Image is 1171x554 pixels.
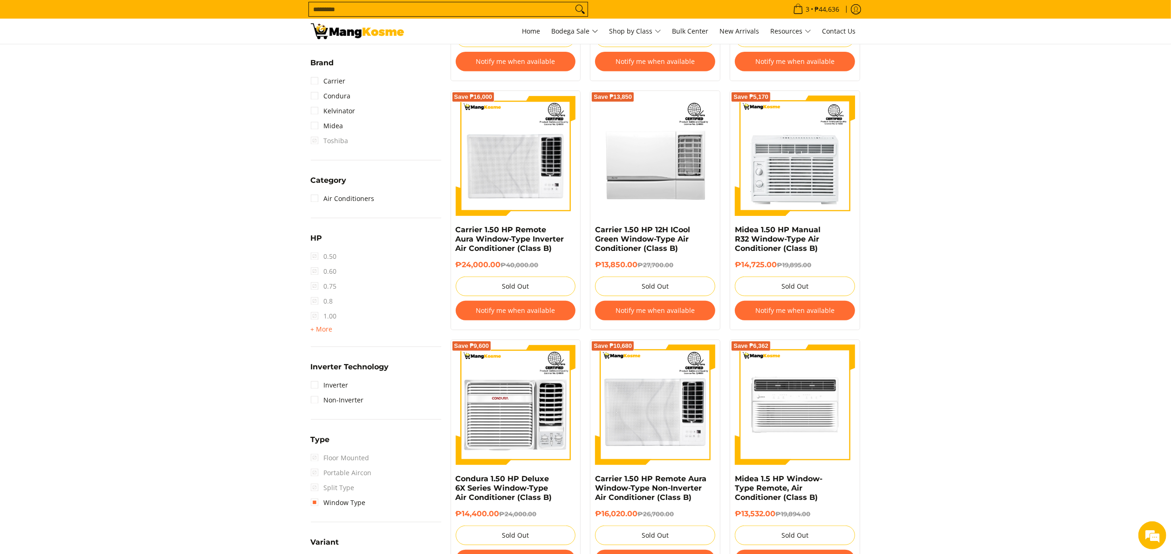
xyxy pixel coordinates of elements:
[735,260,855,270] h6: ₱14,725.00
[595,474,706,502] a: Carrier 1.50 HP Remote Aura Window-Type Non-Inverter Air Conditioner (Class B)
[311,436,330,443] span: Type
[311,74,346,89] a: Carrier
[518,19,545,44] a: Home
[311,393,364,408] a: Non-Inverter
[735,526,855,545] button: Sold Out
[311,363,389,378] summary: Open
[547,19,603,44] a: Bodega Sale
[456,509,576,519] h6: ₱14,400.00
[311,235,322,249] summary: Open
[818,19,861,44] a: Contact Us
[814,6,841,13] span: ₱44,636
[456,225,564,253] a: Carrier 1.50 HP Remote Aura Window-Type Inverter Air Conditioner (Class B)
[311,177,347,184] span: Category
[595,52,715,71] button: Notify me when available
[311,118,343,133] a: Midea
[456,474,552,502] a: Condura 1.50 HP Deluxe 6X Series Window-Type Air Conditioner (Class B)
[311,133,349,148] span: Toshiba
[595,526,715,545] button: Sold Out
[735,301,855,320] button: Notify me when available
[735,96,855,216] img: Midea 1.50 HP Manual R32 Window-Type Air Conditioner (Class B)
[311,495,366,510] a: Window Type
[311,104,356,118] a: Kelvinator
[735,474,822,502] a: Midea 1.5 HP Window-Type Remote, Air Conditioner (Class B)
[456,526,576,545] button: Sold Out
[637,261,673,269] del: ₱27,700.00
[733,343,768,349] span: Save ₱6,362
[311,177,347,191] summary: Open
[668,19,713,44] a: Bulk Center
[5,255,178,287] textarea: Type your message and hit 'Enter'
[672,27,709,35] span: Bulk Center
[311,309,337,324] span: 1.00
[311,480,355,495] span: Split Type
[48,52,157,64] div: Chat with us now
[311,363,389,371] span: Inverter Technology
[790,4,842,14] span: •
[735,225,821,253] a: Midea 1.50 HP Manual R32 Window-Type Air Conditioner (Class B)
[720,27,760,35] span: New Arrivals
[456,260,576,270] h6: ₱24,000.00
[456,277,576,296] button: Sold Out
[595,260,715,270] h6: ₱13,850.00
[733,94,768,100] span: Save ₱5,170
[522,27,541,35] span: Home
[311,279,337,294] span: 0.75
[311,249,337,264] span: 0.50
[595,277,715,296] button: Sold Out
[595,345,715,465] img: Carrier 1.50 HP Remote Aura Window-Type Non-Inverter Air Conditioner (Class B)
[805,6,811,13] span: 3
[311,539,339,546] span: Variant
[456,345,576,465] img: Condura 1.50 HP Deluxe 6X Series Window-Type Air Conditioner (Class B)
[311,436,330,450] summary: Open
[413,19,861,44] nav: Main Menu
[594,343,632,349] span: Save ₱10,680
[311,325,333,333] span: + More
[311,59,334,67] span: Brand
[595,301,715,320] button: Notify me when available
[311,539,339,553] summary: Open
[454,343,489,349] span: Save ₱9,600
[735,345,855,465] img: Midea 1.5 HP Window-Type Remote, Air Conditioner (Class B)
[311,450,370,465] span: Floor Mounted
[595,509,715,519] h6: ₱16,020.00
[637,510,674,518] del: ₱26,700.00
[822,27,856,35] span: Contact Us
[594,94,632,100] span: Save ₱13,850
[456,96,576,216] img: Carrier 1.50 HP Remote Aura Window-Type Inverter Air Conditioner (Class B)
[153,5,175,27] div: Minimize live chat window
[766,19,816,44] a: Resources
[456,52,576,71] button: Notify me when available
[311,235,322,242] span: HP
[311,59,334,74] summary: Open
[735,277,855,296] button: Sold Out
[573,2,588,16] button: Search
[775,510,810,518] del: ₱19,894.00
[777,261,811,269] del: ₱19,895.00
[771,26,811,37] span: Resources
[501,261,539,269] del: ₱40,000.00
[735,509,855,519] h6: ₱13,532.00
[500,510,537,518] del: ₱24,000.00
[595,225,690,253] a: Carrier 1.50 HP 12H ICool Green Window-Type Air Conditioner (Class B)
[311,264,337,279] span: 0.60
[595,96,715,216] img: Carrier 1.50 HP 12H ICool Green Window-Type Air Conditioner (Class B)
[715,19,764,44] a: New Arrivals
[311,378,349,393] a: Inverter
[456,301,576,320] button: Notify me when available
[609,26,661,37] span: Shop by Class
[605,19,666,44] a: Shop by Class
[311,89,351,104] a: Condura
[311,23,404,39] img: Bodega Sale Aircon l Mang Kosme: Home Appliances Warehouse Sale
[552,26,598,37] span: Bodega Sale
[54,118,129,212] span: We're online!
[454,94,493,100] span: Save ₱16,000
[311,324,333,335] summary: Open
[311,191,375,206] a: Air Conditioners
[311,294,333,309] span: 0.8
[311,465,372,480] span: Portable Aircon
[735,52,855,71] button: Notify me when available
